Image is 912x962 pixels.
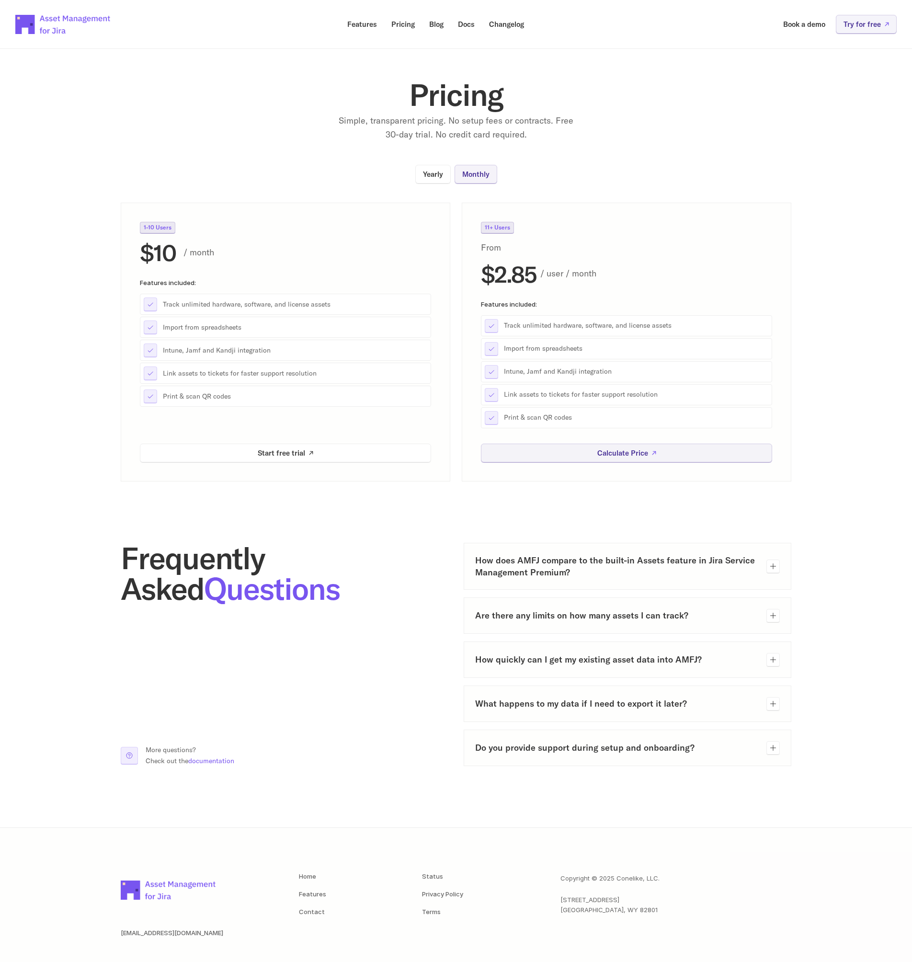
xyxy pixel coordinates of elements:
a: Calculate Price [481,444,772,462]
h2: $2.85 [481,262,536,285]
a: Book a demo [776,15,832,34]
p: Try for free [844,21,881,28]
a: Try for free [836,15,897,34]
h3: What happens to my data if I need to export it later? [475,698,759,710]
p: Import from spreadsheets [163,322,427,332]
a: Status [422,872,443,880]
p: Calculate Price [597,449,648,457]
a: Docs [451,15,481,34]
p: Pricing [391,21,415,28]
h3: How quickly can I get my existing asset data into AMFJ? [475,653,759,665]
p: Simple, transparent pricing. No setup fees or contracts. Free 30-day trial. No credit card required. [336,114,576,142]
p: Check out the [146,756,234,766]
h3: Do you provide support during setup and onboarding? [475,742,759,754]
p: Import from spreadsheets [504,344,768,354]
p: Track unlimited hardware, software, and license assets [163,299,427,309]
a: Contact [299,908,325,916]
a: Features [299,890,326,898]
a: Changelog [482,15,531,34]
a: documentation [188,756,234,765]
p: Changelog [489,21,524,28]
p: Monthly [462,171,490,178]
a: Home [299,872,316,880]
span: [STREET_ADDRESS] [560,896,619,904]
a: Pricing [385,15,422,34]
p: Print & scan QR codes [163,391,427,401]
p: Link assets to tickets for faster support resolution [163,368,427,378]
p: 11+ Users [485,225,510,230]
span: Questions [204,569,340,608]
p: Start free trial [258,449,305,457]
h2: $10 [140,241,176,264]
h3: Are there any limits on how many assets I can track? [475,609,759,621]
p: 1-10 Users [144,225,171,230]
p: Docs [458,21,475,28]
p: Blog [429,21,444,28]
a: Start free trial [140,444,431,462]
a: Terms [422,908,441,916]
p: Intune, Jamf and Kandji integration [163,345,427,355]
span: [GEOGRAPHIC_DATA], WY 82801 [560,906,658,914]
p: / month [183,245,431,259]
p: Features included: [140,279,431,286]
p: Features included: [481,300,772,307]
a: [EMAIL_ADDRESS][DOMAIN_NAME] [121,929,223,937]
p: From [481,241,524,255]
p: Copyright © 2025 Conelike, LLC. [560,873,660,883]
h2: Frequently Asked [121,543,448,604]
p: / user / month [540,267,772,281]
a: Blog [422,15,450,34]
p: Yearly [423,171,443,178]
p: More questions? [146,744,234,755]
h1: Pricing [264,80,648,110]
a: Features [341,15,384,34]
p: Track unlimited hardware, software, and license assets [504,321,768,331]
p: Intune, Jamf and Kandji integration [504,367,768,377]
p: Book a demo [783,21,825,28]
p: Link assets to tickets for faster support resolution [504,390,768,400]
a: Privacy Policy [422,890,463,898]
p: Print & scan QR codes [504,413,768,423]
p: Features [347,21,377,28]
h3: How does AMFJ compare to the built-in Assets feature in Jira Service Management Premium? [475,554,759,578]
